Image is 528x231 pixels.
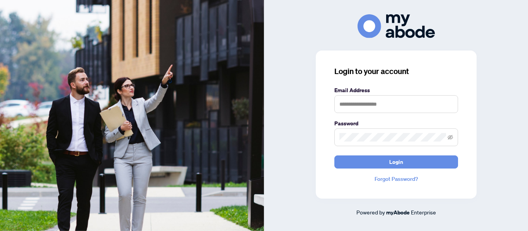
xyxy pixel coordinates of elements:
h3: Login to your account [334,66,458,77]
a: Forgot Password? [334,175,458,183]
img: ma-logo [358,14,435,38]
span: Enterprise [411,209,436,216]
span: eye-invisible [448,135,453,140]
label: Email Address [334,86,458,94]
span: Login [389,156,403,168]
span: Powered by [356,209,385,216]
button: Login [334,155,458,169]
a: myAbode [386,208,410,217]
label: Password [334,119,458,128]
